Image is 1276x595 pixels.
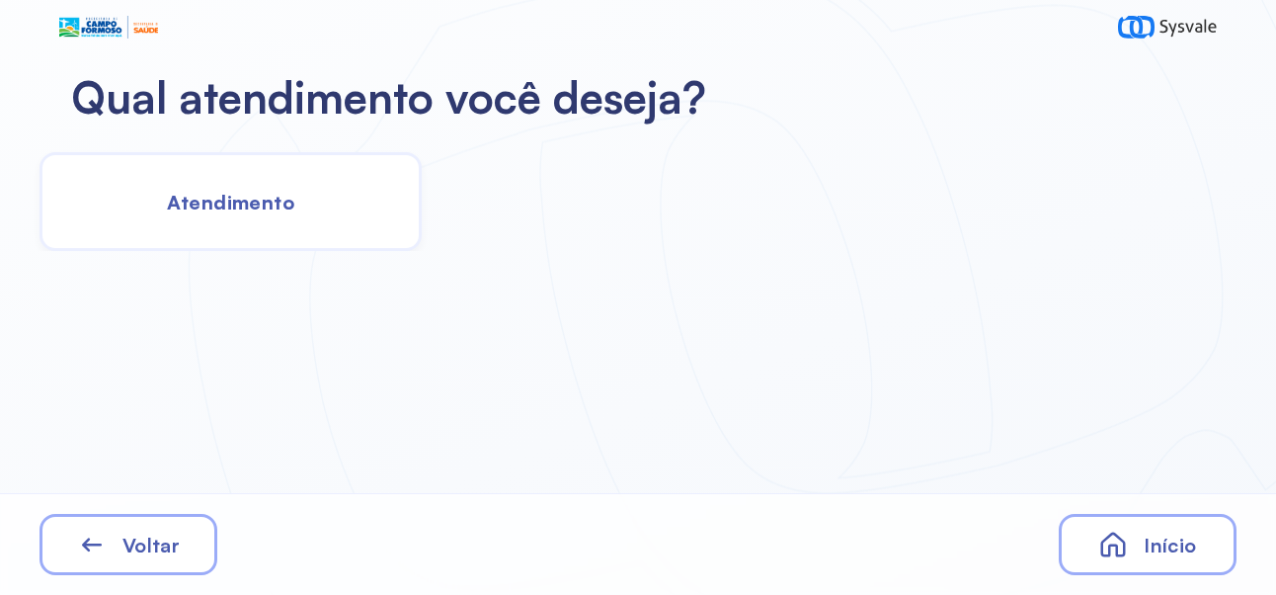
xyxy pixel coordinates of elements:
[1144,533,1196,557] span: Início
[71,70,1205,125] h2: Qual atendimento você deseja?
[59,16,158,39] img: Logotipo do estabelecimento
[1118,16,1217,39] img: logo-sysvale.svg
[122,533,180,557] span: Voltar
[167,190,294,214] span: Atendimento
